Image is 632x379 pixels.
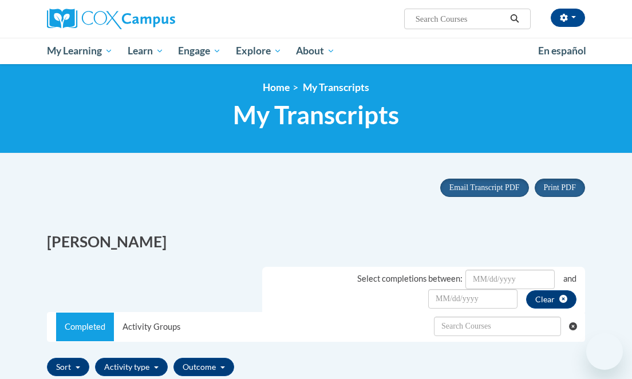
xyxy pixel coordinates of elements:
[47,358,89,376] button: Sort
[563,274,576,283] span: and
[414,12,506,26] input: Search Courses
[228,38,289,64] a: Explore
[178,44,221,58] span: Engage
[569,313,584,340] button: Clear searching
[303,81,369,93] span: My Transcripts
[47,231,307,252] h2: [PERSON_NAME]
[39,38,120,64] a: My Learning
[120,38,171,64] a: Learn
[544,183,576,192] span: Print PDF
[449,183,520,192] span: Email Transcript PDF
[526,290,576,309] button: clear
[128,44,164,58] span: Learn
[263,81,290,93] a: Home
[171,38,228,64] a: Engage
[535,179,585,197] button: Print PDF
[289,38,343,64] a: About
[47,44,113,58] span: My Learning
[47,9,175,29] img: Cox Campus
[173,358,234,376] button: Outcome
[440,179,529,197] button: Email Transcript PDF
[114,313,189,341] a: Activity Groups
[434,317,561,336] input: Search Withdrawn Transcripts
[233,100,399,130] span: My Transcripts
[236,44,282,58] span: Explore
[38,38,594,64] div: Main menu
[538,45,586,57] span: En español
[428,289,518,309] input: Date Input
[56,313,114,341] a: Completed
[357,274,463,283] span: Select completions between:
[95,358,168,376] button: Activity type
[586,333,623,370] iframe: Button to launch messaging window
[296,44,335,58] span: About
[531,39,594,63] a: En español
[551,9,585,27] button: Account Settings
[465,270,555,289] input: Date Input
[47,9,215,29] a: Cox Campus
[506,12,523,26] button: Search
